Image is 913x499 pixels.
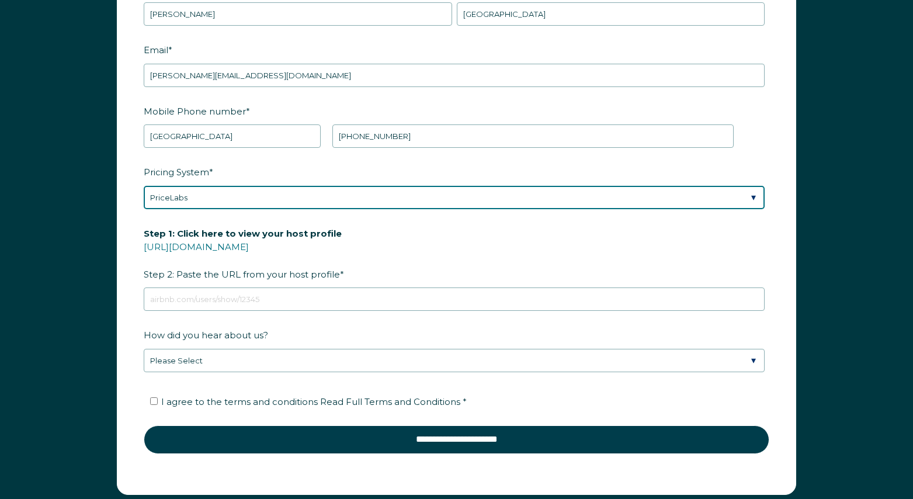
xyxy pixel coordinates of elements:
span: Step 1: Click here to view your host profile [144,224,342,242]
span: Mobile Phone number [144,102,246,120]
span: Pricing System [144,163,209,181]
input: airbnb.com/users/show/12345 [144,287,765,311]
input: I agree to the terms and conditions Read Full Terms and Conditions * [150,397,158,405]
a: [URL][DOMAIN_NAME] [144,241,249,252]
span: I agree to the terms and conditions [161,396,467,407]
span: Read Full Terms and Conditions [320,396,460,407]
span: How did you hear about us? [144,326,268,344]
span: Step 2: Paste the URL from your host profile [144,224,342,283]
span: Email [144,41,168,59]
a: Read Full Terms and Conditions [318,396,463,407]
